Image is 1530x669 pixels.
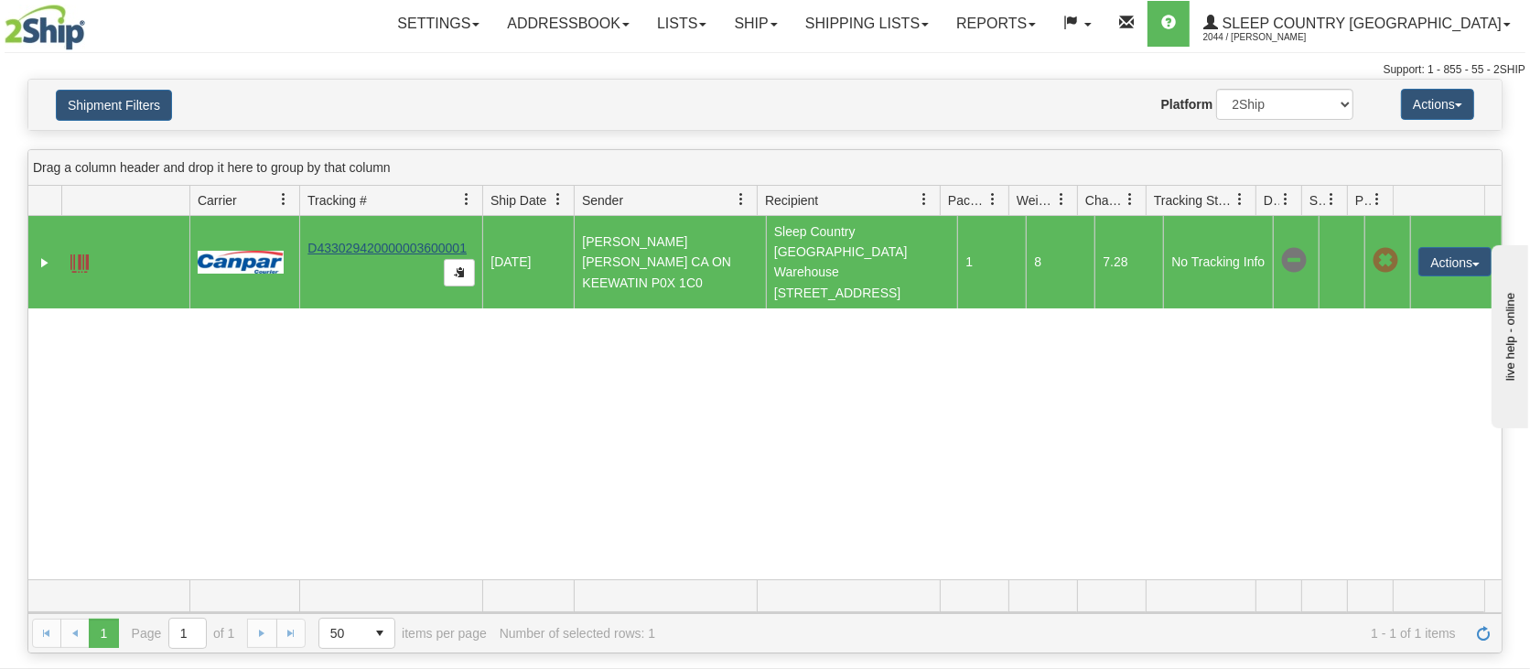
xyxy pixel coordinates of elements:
a: Charge filter column settings [1115,184,1146,215]
span: Sender [582,191,623,210]
span: Page sizes drop down [318,618,395,649]
td: [DATE] [482,216,574,308]
a: Recipient filter column settings [909,184,940,215]
a: Addressbook [493,1,643,47]
div: Support: 1 - 855 - 55 - 2SHIP [5,62,1525,78]
a: Refresh [1469,619,1498,648]
span: Weight [1017,191,1055,210]
span: Recipient [765,191,818,210]
input: Page 1 [169,619,206,648]
span: 1 - 1 of 1 items [668,626,1456,641]
a: Weight filter column settings [1046,184,1077,215]
button: Shipment Filters [56,90,172,121]
button: Copy to clipboard [444,259,475,286]
span: Page of 1 [132,618,235,649]
span: Ship Date [490,191,546,210]
span: Shipment Issues [1309,191,1325,210]
a: D433029420000003600001 [307,241,467,255]
div: live help - online [14,16,169,29]
a: Tracking Status filter column settings [1224,184,1255,215]
a: Sender filter column settings [726,184,757,215]
span: Packages [948,191,986,210]
span: Pickup Not Assigned [1373,248,1398,274]
span: items per page [318,618,487,649]
a: Reports [943,1,1050,47]
span: Carrier [198,191,237,210]
span: Charge [1085,191,1124,210]
a: Settings [383,1,493,47]
div: Number of selected rows: 1 [500,626,655,641]
span: Page 1 [89,619,118,648]
span: 50 [330,624,354,642]
iframe: chat widget [1488,241,1528,427]
td: 7.28 [1094,216,1163,308]
button: Actions [1401,89,1474,120]
a: Shipping lists [792,1,943,47]
a: Ship [720,1,791,47]
span: Sleep Country [GEOGRAPHIC_DATA] [1218,16,1502,31]
a: Carrier filter column settings [268,184,299,215]
td: Sleep Country [GEOGRAPHIC_DATA] Warehouse [STREET_ADDRESS] [766,216,958,308]
a: Tracking # filter column settings [451,184,482,215]
td: No Tracking Info [1163,216,1273,308]
td: [PERSON_NAME] [PERSON_NAME] CA ON KEEWATIN P0X 1C0 [574,216,766,308]
a: Label [70,246,89,275]
img: 14 - Canpar [198,251,284,274]
span: Pickup Status [1355,191,1371,210]
span: Delivery Status [1264,191,1279,210]
a: Shipment Issues filter column settings [1316,184,1347,215]
span: select [365,619,394,648]
img: logo2044.jpg [5,5,85,50]
a: Delivery Status filter column settings [1270,184,1301,215]
a: Sleep Country [GEOGRAPHIC_DATA] 2044 / [PERSON_NAME] [1190,1,1525,47]
a: Ship Date filter column settings [543,184,574,215]
a: Lists [643,1,720,47]
span: No Tracking Info [1281,248,1307,274]
a: Expand [36,254,54,272]
td: 1 [957,216,1026,308]
td: 8 [1026,216,1094,308]
a: Pickup Status filter column settings [1362,184,1393,215]
span: 2044 / [PERSON_NAME] [1203,28,1341,47]
button: Actions [1418,247,1492,276]
a: Packages filter column settings [977,184,1008,215]
div: grid grouping header [28,150,1502,186]
span: Tracking # [307,191,367,210]
span: Tracking Status [1154,191,1234,210]
label: Platform [1161,95,1213,113]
